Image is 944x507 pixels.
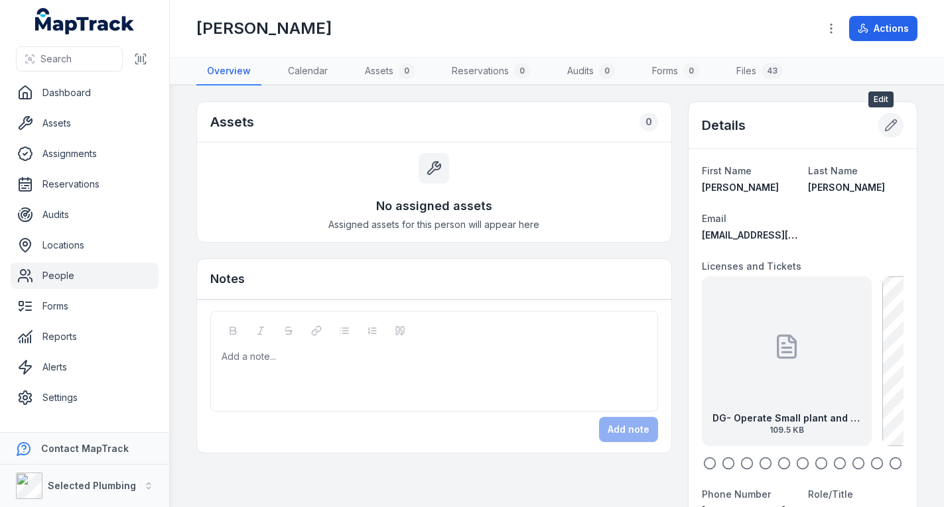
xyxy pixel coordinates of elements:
[441,58,541,85] a: Reservations0
[702,165,752,176] span: First Name
[11,323,159,350] a: Reports
[808,182,885,193] span: [PERSON_NAME]
[41,443,129,454] strong: Contact MapTrack
[702,260,801,272] span: Licenses and Tickets
[808,165,858,176] span: Last Name
[399,63,415,79] div: 0
[196,58,261,85] a: Overview
[641,58,710,85] a: Forms0
[11,110,159,137] a: Assets
[11,141,159,167] a: Assignments
[702,182,779,193] span: [PERSON_NAME]
[702,213,726,224] span: Email
[514,63,530,79] div: 0
[712,425,861,435] span: 109.5 KB
[354,58,425,85] a: Assets0
[40,52,72,66] span: Search
[868,91,894,107] span: Edit
[11,171,159,197] a: Reservations
[11,293,159,319] a: Forms
[210,113,254,131] h2: Assets
[11,354,159,380] a: Alerts
[196,18,332,39] h1: [PERSON_NAME]
[11,80,159,106] a: Dashboard
[712,412,861,425] strong: DG- Operate Small plant and equipment
[328,218,539,231] span: Assigned assets for this person will appear here
[11,384,159,411] a: Settings
[702,488,771,500] span: Phone Number
[11,262,159,289] a: People
[640,113,658,131] div: 0
[277,58,338,85] a: Calendar
[808,488,853,500] span: Role/Title
[702,116,746,135] h2: Details
[726,58,793,85] a: Files43
[210,270,245,288] h3: Notes
[849,16,917,41] button: Actions
[557,58,626,85] a: Audits0
[11,232,159,258] a: Locations
[16,46,123,72] button: Search
[762,63,783,79] div: 43
[376,197,492,215] h3: No assigned assets
[35,8,135,34] a: MapTrack
[48,480,136,491] strong: Selected Plumbing
[702,229,862,241] span: [EMAIL_ADDRESS][DOMAIN_NAME]
[599,63,615,79] div: 0
[11,201,159,228] a: Audits
[683,63,699,79] div: 0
